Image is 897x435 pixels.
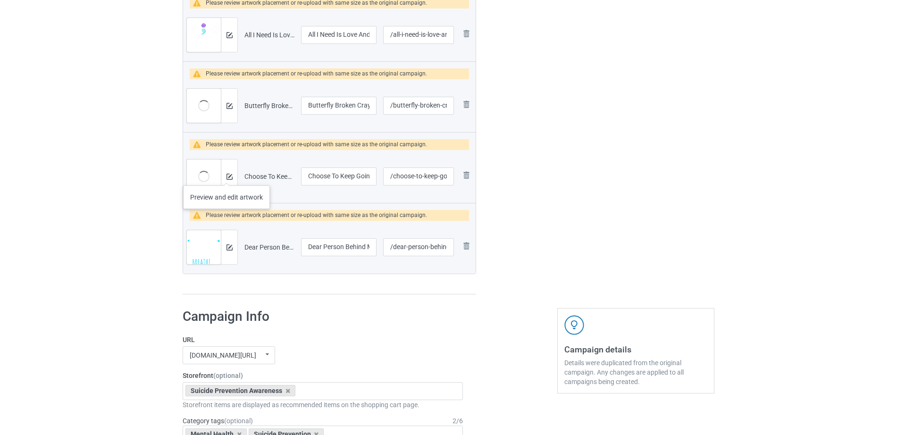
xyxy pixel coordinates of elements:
[183,400,463,410] div: Storefront items are displayed as recommended items on the shopping cart page.
[187,18,221,57] img: original.png
[461,169,472,181] img: svg+xml;base64,PD94bWwgdmVyc2lvbj0iMS4wIiBlbmNvZGluZz0iVVRGLTgiPz4KPHN2ZyB3aWR0aD0iMjhweCIgaGVpZ2...
[461,99,472,110] img: svg+xml;base64,PD94bWwgdmVyc2lvbj0iMS4wIiBlbmNvZGluZz0iVVRGLTgiPz4KPHN2ZyB3aWR0aD0iMjhweCIgaGVpZ2...
[244,30,294,40] div: All I Need Is Love And Hope And A Dog.png
[244,172,294,181] div: Choose To Keep Going Flower.png
[206,210,427,221] div: Please review artwork placement or re-upload with same size as the original campaign.
[226,103,233,109] img: svg+xml;base64,PD94bWwgdmVyc2lvbj0iMS4wIiBlbmNvZGluZz0iVVRGLTgiPz4KPHN2ZyB3aWR0aD0iMTRweCIgaGVpZ2...
[193,70,206,77] img: warning
[193,141,206,148] img: warning
[206,68,427,79] div: Please review artwork placement or re-upload with same size as the original campaign.
[226,32,233,38] img: svg+xml;base64,PD94bWwgdmVyc2lvbj0iMS4wIiBlbmNvZGluZz0iVVRGLTgiPz4KPHN2ZyB3aWR0aD0iMTRweCIgaGVpZ2...
[213,372,243,379] span: (optional)
[226,244,233,251] img: svg+xml;base64,PD94bWwgdmVyc2lvbj0iMS4wIiBlbmNvZGluZz0iVVRGLTgiPz4KPHN2ZyB3aWR0aD0iMTRweCIgaGVpZ2...
[183,308,463,325] h1: Campaign Info
[461,28,472,39] img: svg+xml;base64,PD94bWwgdmVyc2lvbj0iMS4wIiBlbmNvZGluZz0iVVRGLTgiPz4KPHN2ZyB3aWR0aD0iMjhweCIgaGVpZ2...
[453,416,463,426] div: 2 / 6
[187,230,221,269] img: original.png
[183,185,270,209] div: Preview and edit artwork
[564,315,584,335] img: svg+xml;base64,PD94bWwgdmVyc2lvbj0iMS4wIiBlbmNvZGluZz0iVVRGLTgiPz4KPHN2ZyB3aWR0aD0iNDJweCIgaGVpZ2...
[244,243,294,252] div: Dear Person Behind Me Breathe.png
[185,385,295,396] div: Suicide Prevention Awareness
[190,352,256,359] div: [DOMAIN_NAME][URL]
[193,212,206,219] img: warning
[564,344,707,355] h3: Campaign details
[244,101,294,110] div: Butterfly Broken Crayons Still Color Mental Health.png
[206,139,427,150] div: Please review artwork placement or re-upload with same size as the original campaign.
[183,416,253,426] label: Category tags
[564,358,707,386] div: Details were duplicated from the original campaign. Any changes are applied to all campaigns bein...
[461,240,472,251] img: svg+xml;base64,PD94bWwgdmVyc2lvbj0iMS4wIiBlbmNvZGluZz0iVVRGLTgiPz4KPHN2ZyB3aWR0aD0iMjhweCIgaGVpZ2...
[183,335,463,344] label: URL
[224,417,253,425] span: (optional)
[226,174,233,180] img: svg+xml;base64,PD94bWwgdmVyc2lvbj0iMS4wIiBlbmNvZGluZz0iVVRGLTgiPz4KPHN2ZyB3aWR0aD0iMTRweCIgaGVpZ2...
[183,371,463,380] label: Storefront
